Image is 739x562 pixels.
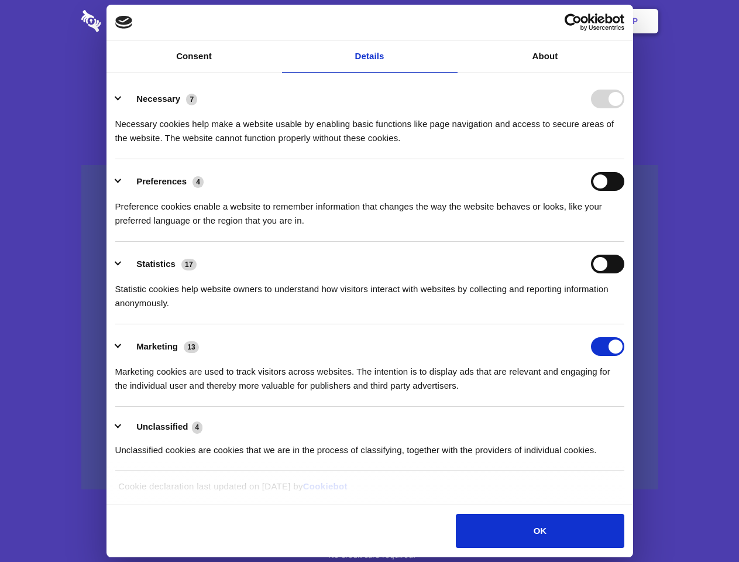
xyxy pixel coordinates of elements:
div: Necessary cookies help make a website usable by enabling basic functions like page navigation and... [115,108,624,145]
a: Details [282,40,458,73]
img: logo-wordmark-white-trans-d4663122ce5f474addd5e946df7df03e33cb6a1c49d2221995e7729f52c070b2.svg [81,10,181,32]
h4: Auto-redaction of sensitive data, encrypted data sharing and self-destructing private chats. Shar... [81,107,658,145]
span: 7 [186,94,197,105]
span: 13 [184,341,199,353]
div: Cookie declaration last updated on [DATE] by [109,479,630,502]
a: Cookiebot [303,481,348,491]
button: Marketing (13) [115,337,207,356]
label: Statistics [136,259,176,269]
h1: Eliminate Slack Data Loss. [81,53,658,95]
a: Consent [106,40,282,73]
a: Usercentrics Cookiebot - opens in a new window [522,13,624,31]
div: Marketing cookies are used to track visitors across websites. The intention is to display ads tha... [115,356,624,393]
button: Statistics (17) [115,255,204,273]
button: Necessary (7) [115,90,205,108]
button: OK [456,514,624,548]
label: Marketing [136,341,178,351]
div: Statistic cookies help website owners to understand how visitors interact with websites by collec... [115,273,624,310]
a: Login [531,3,582,39]
a: Contact [475,3,528,39]
div: Preference cookies enable a website to remember information that changes the way the website beha... [115,191,624,228]
span: 4 [192,421,203,433]
button: Unclassified (4) [115,420,210,434]
a: About [458,40,633,73]
a: Pricing [343,3,394,39]
span: 4 [193,176,204,188]
span: 17 [181,259,197,270]
label: Preferences [136,176,187,186]
img: logo [115,16,133,29]
a: Wistia video thumbnail [81,165,658,490]
label: Necessary [136,94,180,104]
button: Preferences (4) [115,172,211,191]
div: Unclassified cookies are cookies that we are in the process of classifying, together with the pro... [115,434,624,457]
